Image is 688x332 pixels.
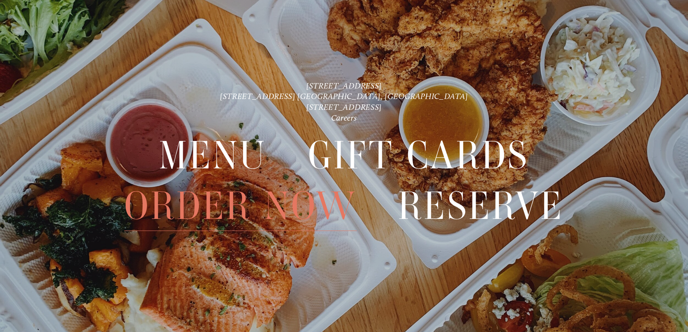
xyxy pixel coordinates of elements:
a: [STREET_ADDRESS] [306,81,382,91]
a: Careers [331,113,357,123]
span: Gift Cards [308,131,529,181]
a: Reserve [398,181,564,230]
a: Gift Cards [308,131,529,180]
a: Order Now [124,181,356,230]
span: Menu [159,131,267,181]
a: [STREET_ADDRESS] [GEOGRAPHIC_DATA], [GEOGRAPHIC_DATA] [220,91,468,101]
a: [STREET_ADDRESS] [306,102,382,112]
a: Menu [159,131,267,180]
